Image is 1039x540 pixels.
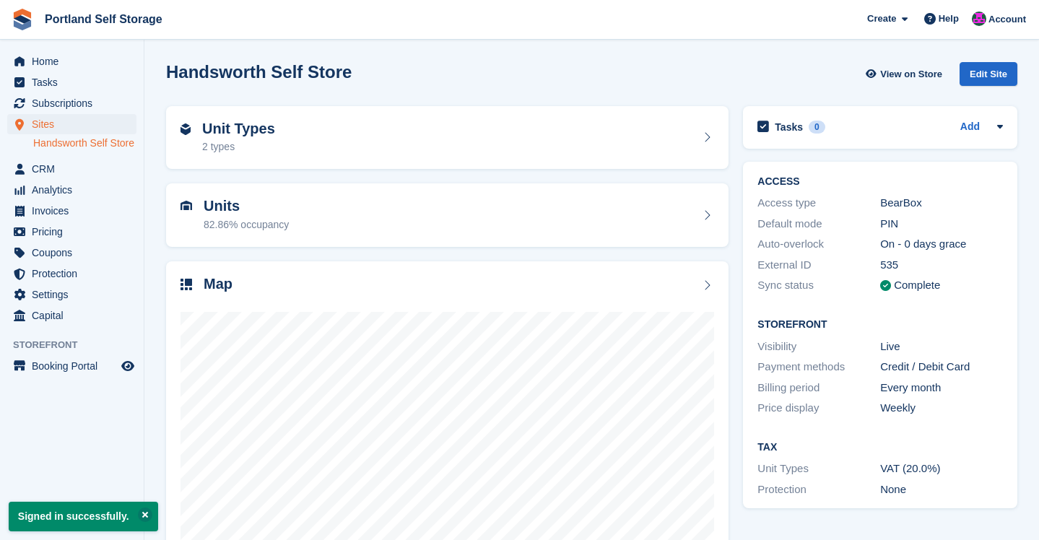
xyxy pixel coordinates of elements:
[939,12,959,26] span: Help
[32,180,118,200] span: Analytics
[181,201,192,211] img: unit-icn-7be61d7bf1b0ce9d3e12c5938cc71ed9869f7b940bace4675aadf7bd6d80202e.svg
[7,284,136,305] a: menu
[181,279,192,290] img: map-icn-33ee37083ee616e46c38cad1a60f524a97daa1e2b2c8c0bc3eb3415660979fc1.svg
[32,284,118,305] span: Settings
[32,264,118,284] span: Protection
[880,67,942,82] span: View on Store
[757,236,880,253] div: Auto-overlock
[32,356,118,376] span: Booking Portal
[757,461,880,477] div: Unit Types
[181,123,191,135] img: unit-type-icn-2b2737a686de81e16bb02015468b77c625bbabd49415b5ef34ead5e3b44a266d.svg
[32,159,118,179] span: CRM
[809,121,825,134] div: 0
[880,380,1003,396] div: Every month
[39,7,168,31] a: Portland Self Storage
[7,159,136,179] a: menu
[32,243,118,263] span: Coupons
[32,305,118,326] span: Capital
[894,277,940,294] div: Complete
[166,106,729,170] a: Unit Types 2 types
[880,359,1003,375] div: Credit / Debit Card
[7,243,136,263] a: menu
[12,9,33,30] img: stora-icon-8386f47178a22dfd0bd8f6a31ec36ba5ce8667c1dd55bd0f319d3a0aa187defe.svg
[757,380,880,396] div: Billing period
[9,502,158,531] p: Signed in successfully.
[972,12,986,26] img: David Baker
[32,72,118,92] span: Tasks
[757,482,880,498] div: Protection
[32,51,118,71] span: Home
[757,339,880,355] div: Visibility
[757,257,880,274] div: External ID
[775,121,803,134] h2: Tasks
[7,93,136,113] a: menu
[867,12,896,26] span: Create
[757,359,880,375] div: Payment methods
[880,482,1003,498] div: None
[864,62,948,86] a: View on Store
[7,305,136,326] a: menu
[7,180,136,200] a: menu
[119,357,136,375] a: Preview store
[757,400,880,417] div: Price display
[960,119,980,136] a: Add
[32,114,118,134] span: Sites
[960,62,1017,92] a: Edit Site
[880,216,1003,232] div: PIN
[32,201,118,221] span: Invoices
[13,338,144,352] span: Storefront
[166,183,729,247] a: Units 82.86% occupancy
[880,257,1003,274] div: 535
[7,264,136,284] a: menu
[757,216,880,232] div: Default mode
[7,51,136,71] a: menu
[32,222,118,242] span: Pricing
[960,62,1017,86] div: Edit Site
[166,62,352,82] h2: Handsworth Self Store
[7,114,136,134] a: menu
[880,461,1003,477] div: VAT (20.0%)
[757,176,1003,188] h2: ACCESS
[757,319,1003,331] h2: Storefront
[204,198,289,214] h2: Units
[202,139,275,154] div: 2 types
[7,222,136,242] a: menu
[988,12,1026,27] span: Account
[880,339,1003,355] div: Live
[204,276,232,292] h2: Map
[7,201,136,221] a: menu
[32,93,118,113] span: Subscriptions
[7,356,136,376] a: menu
[202,121,275,137] h2: Unit Types
[757,442,1003,453] h2: Tax
[757,195,880,212] div: Access type
[880,236,1003,253] div: On - 0 days grace
[880,195,1003,212] div: BearBox
[7,72,136,92] a: menu
[757,277,880,294] div: Sync status
[33,136,136,150] a: Handsworth Self Store
[880,400,1003,417] div: Weekly
[204,217,289,232] div: 82.86% occupancy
